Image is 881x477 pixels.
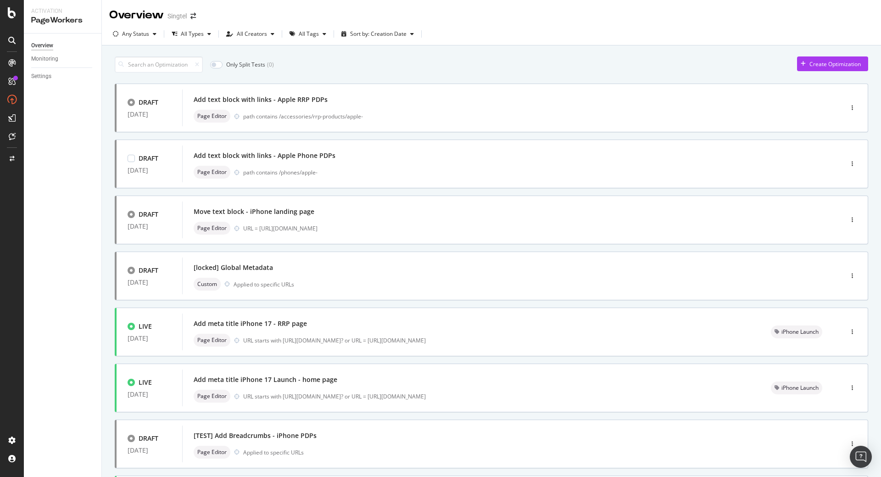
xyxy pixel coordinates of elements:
div: neutral label [194,278,221,291]
button: Create Optimization [797,56,868,71]
span: Page Editor [197,393,227,399]
span: iPhone Launch [781,385,819,391]
div: All Tags [299,31,319,37]
button: Sort by: Creation Date [338,27,418,41]
div: neutral label [771,325,822,338]
div: Settings [31,72,51,81]
span: Page Editor [197,449,227,455]
div: Add text block with links - Apple RRP PDPs [194,95,328,104]
div: neutral label [194,446,230,459]
div: [DATE] [128,447,171,454]
div: All Creators [237,31,267,37]
span: Custom [197,281,217,287]
span: Page Editor [197,113,227,119]
button: All Types [168,27,215,41]
div: Move text block - iPhone landing page [194,207,314,216]
div: [DATE] [128,223,171,230]
div: path contains /phones/apple- [243,168,804,176]
span: Page Editor [197,337,227,343]
button: All Tags [286,27,330,41]
span: iPhone Launch [781,329,819,335]
div: [locked] Global Metadata [194,263,273,272]
div: LIVE [139,322,152,331]
div: neutral label [194,222,230,235]
div: Only Split Tests [226,61,265,68]
div: LIVE [139,378,152,387]
div: Singtel [167,11,187,21]
div: Add text block with links - Apple Phone PDPs [194,151,335,160]
div: Add meta title iPhone 17 Launch - home page [194,375,337,384]
span: Page Editor [197,225,227,231]
div: PageWorkers [31,15,94,26]
button: Any Status [109,27,160,41]
div: neutral label [771,382,822,394]
div: URL starts with [URL][DOMAIN_NAME]? or URL = [URL][DOMAIN_NAME] [243,337,749,344]
div: neutral label [194,166,230,179]
div: Create Optimization [809,60,861,68]
div: DRAFT [139,210,158,219]
div: Activation [31,7,94,15]
div: Applied to specific URLs [243,449,304,456]
div: neutral label [194,334,230,347]
div: [DATE] [128,335,171,342]
div: Applied to specific URLs [234,281,294,288]
input: Search an Optimization [115,56,203,73]
div: Open Intercom Messenger [850,446,872,468]
div: Monitoring [31,54,58,64]
div: [DATE] [128,279,171,286]
div: neutral label [194,110,230,123]
div: [DATE] [128,167,171,174]
div: Overview [109,7,164,23]
div: DRAFT [139,434,158,443]
div: [TEST] Add Breadcrumbs - iPhone PDPs [194,431,317,440]
div: Overview [31,41,53,51]
button: All Creators [223,27,278,41]
div: Add meta title iPhone 17 - RRP page [194,319,307,328]
div: All Types [181,31,204,37]
div: DRAFT [139,154,158,163]
a: Overview [31,41,95,51]
a: Monitoring [31,54,95,64]
a: Settings [31,72,95,81]
div: URL = [URL][DOMAIN_NAME] [243,224,804,232]
span: Page Editor [197,169,227,175]
div: arrow-right-arrow-left [190,13,196,19]
div: DRAFT [139,266,158,275]
div: path contains /accessories/rrp-products/apple- [243,112,804,120]
div: Any Status [122,31,149,37]
div: Sort by: Creation Date [350,31,407,37]
div: DRAFT [139,98,158,107]
div: [DATE] [128,391,171,398]
div: [DATE] [128,111,171,118]
div: URL starts with [URL][DOMAIN_NAME]? or URL = [URL][DOMAIN_NAME] [243,393,749,400]
div: ( 0 ) [267,61,274,68]
div: neutral label [194,390,230,403]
